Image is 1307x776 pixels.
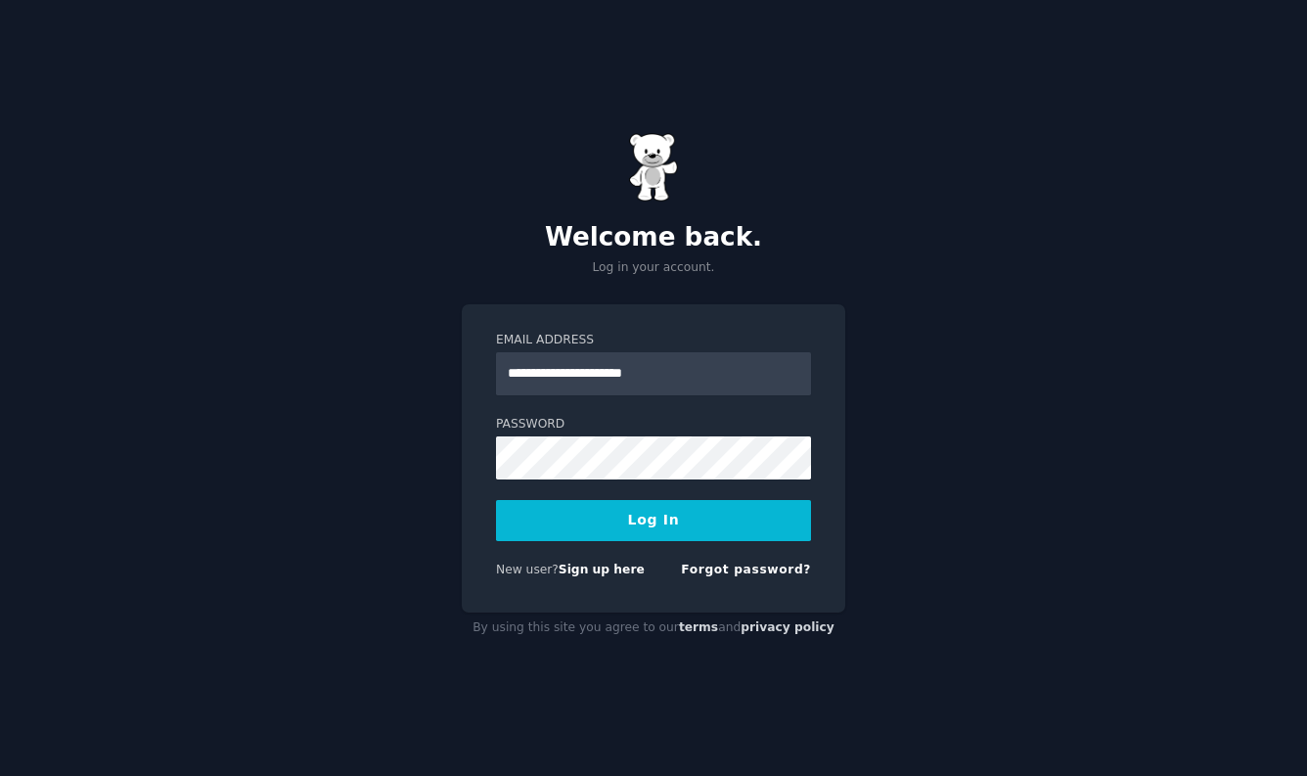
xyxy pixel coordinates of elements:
[496,500,811,541] button: Log In
[462,259,845,277] p: Log in your account.
[496,563,559,576] span: New user?
[496,332,811,349] label: Email Address
[681,563,811,576] a: Forgot password?
[679,620,718,634] a: terms
[462,613,845,644] div: By using this site you agree to our and
[741,620,834,634] a: privacy policy
[629,133,678,202] img: Gummy Bear
[496,416,811,434] label: Password
[559,563,645,576] a: Sign up here
[462,222,845,253] h2: Welcome back.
